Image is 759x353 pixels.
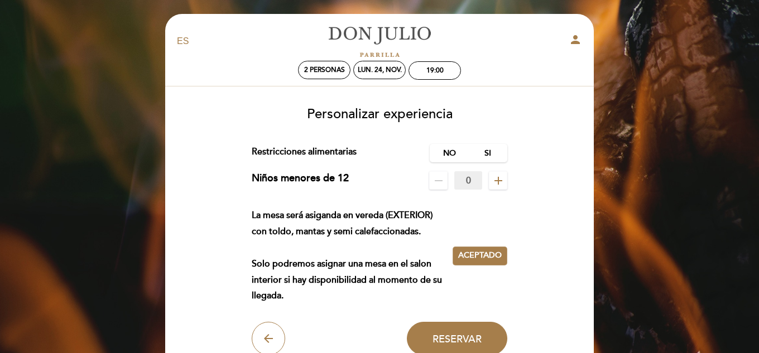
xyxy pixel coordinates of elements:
label: Si [468,144,507,162]
div: La mesa será asiganda en vereda (EXTERIOR) con toldo, mantas y semi calefaccionadas. Solo podremo... [252,207,453,304]
button: Aceptado [453,246,507,265]
div: Niños menores de 12 [252,171,349,190]
i: remove [432,174,445,187]
i: person [569,33,582,46]
span: Reservar [433,332,482,345]
div: Restricciones alimentarias [252,144,430,162]
span: 2 personas [304,66,345,74]
span: Aceptado [458,250,502,262]
a: [PERSON_NAME] [310,26,449,57]
label: No [430,144,469,162]
div: 19:00 [426,66,444,75]
i: arrow_back [262,332,275,345]
span: Personalizar experiencia [307,106,453,122]
i: add [492,174,505,187]
div: lun. 24, nov. [358,66,402,74]
button: person [569,33,582,50]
